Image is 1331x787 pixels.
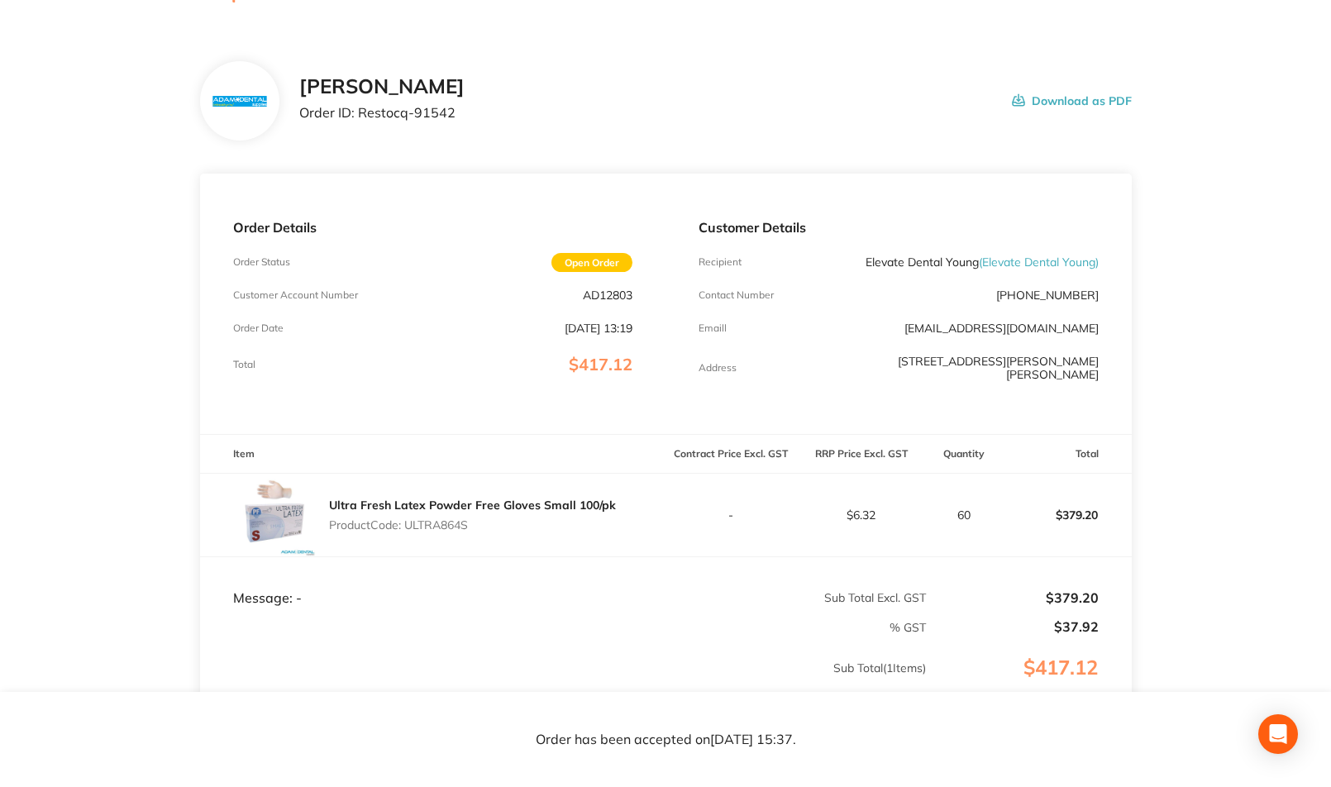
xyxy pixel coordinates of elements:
p: $417.12 [928,656,1131,713]
p: Product Code: ULTRA864S [329,518,616,532]
p: $379.20 [1002,495,1131,535]
p: [STREET_ADDRESS][PERSON_NAME][PERSON_NAME] [832,355,1098,381]
p: Order Status [233,256,290,268]
th: Total [1001,435,1132,474]
p: Contact Number [699,289,774,301]
p: AD12803 [583,289,632,302]
p: Order Details [233,220,633,235]
img: N3hiYW42Mg [212,96,266,107]
p: Emaill [699,322,727,334]
p: Customer Details [699,220,1099,235]
p: Elevate Dental Young [866,255,1099,269]
p: 60 [928,508,1000,522]
a: Ultra Fresh Latex Powder Free Gloves Small 100/pk [329,498,616,513]
h2: [PERSON_NAME] [299,75,465,98]
p: $37.92 [928,619,1099,634]
p: Order ID: Restocq- 91542 [299,105,465,120]
th: Quantity [927,435,1001,474]
th: Item [200,435,666,474]
p: Address [699,362,737,374]
p: Total [233,359,255,370]
td: Message: - [200,557,666,607]
th: Contract Price Excl. GST [665,435,796,474]
th: RRP Price Excl. GST [796,435,927,474]
p: Order Date [233,322,284,334]
p: [DATE] 13:19 [565,322,632,335]
div: Open Intercom Messenger [1258,714,1298,754]
p: % GST [201,621,926,634]
p: Sub Total Excl. GST [666,591,926,604]
p: Order has been accepted on [DATE] 15:37 . [536,732,796,747]
p: Recipient [699,256,742,268]
p: Customer Account Number [233,289,358,301]
span: $417.12 [569,354,632,374]
a: [EMAIL_ADDRESS][DOMAIN_NAME] [904,321,1099,336]
button: Download as PDF [1012,75,1132,126]
span: ( Elevate Dental Young ) [979,255,1099,269]
p: [PHONE_NUMBER] [996,289,1099,302]
img: cGVyMnJhMw [233,474,316,556]
p: - [666,508,795,522]
p: $6.32 [797,508,926,522]
p: $379.20 [928,590,1099,605]
span: Open Order [551,253,632,272]
p: Sub Total ( 1 Items) [201,661,926,708]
